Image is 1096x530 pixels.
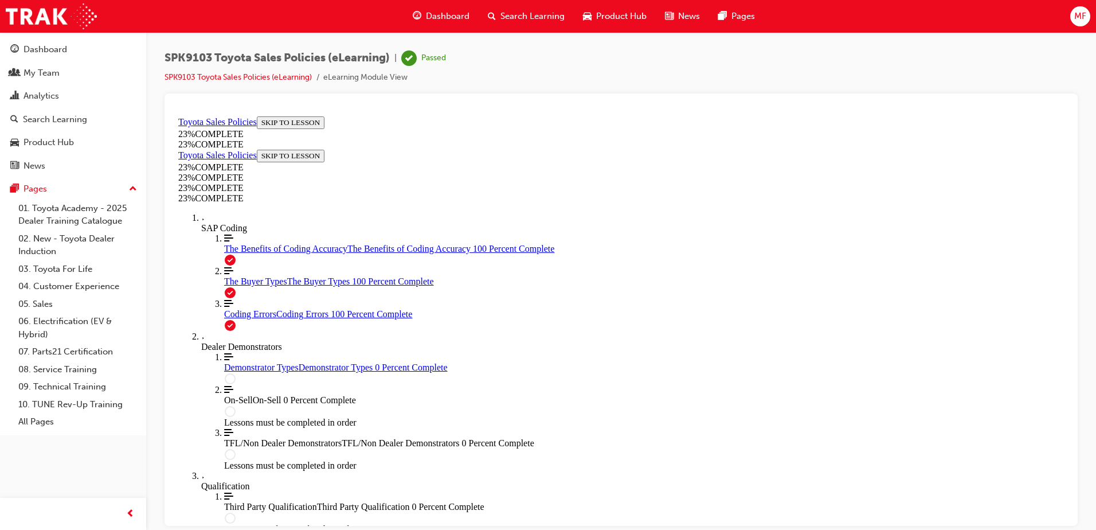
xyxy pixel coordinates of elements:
[10,184,19,194] span: pages-icon
[5,63,142,84] a: My Team
[583,9,592,24] span: car-icon
[6,3,97,29] img: Trak
[28,369,890,380] div: Qualification
[5,71,890,81] div: 23 % COMPLETE
[1074,10,1086,23] span: MF
[50,316,890,337] span: The TFL/Non Dealer Demonstrators lesson is currently unavailable: Lessons must be completed in order
[50,273,890,294] span: The On-Sell lesson is currently unavailable: Lessons must be completed in order
[488,9,496,24] span: search-icon
[678,10,700,23] span: News
[113,165,260,174] span: The Buyer Types 100 Percent Complete
[24,159,45,173] div: News
[394,52,397,65] span: |
[24,43,67,56] div: Dashboard
[14,200,142,230] a: 01. Toyota Academy - 2025 Dealer Training Catalogue
[709,5,764,28] a: pages-iconPages
[1070,6,1090,26] button: MF
[10,161,19,172] span: news-icon
[5,39,142,60] a: Dashboard
[50,122,890,142] a: The Benefits of Coding Accuracy 100 Percent Complete
[14,343,142,361] a: 07. Parts21 Certification
[656,5,709,28] a: news-iconNews
[665,9,674,24] span: news-icon
[14,295,142,313] a: 05. Sales
[5,155,142,177] a: News
[168,326,360,336] span: TFL/Non Dealer Demonstrators 0 Percent Complete
[479,5,574,28] a: search-iconSearch Learning
[10,115,18,125] span: search-icon
[50,132,174,142] span: The Benefits of Coding Accuracy
[718,9,727,24] span: pages-icon
[83,5,151,17] button: SKIP TO LESSON
[50,240,890,261] a: Demonstrator Types 0 Percent Complete
[24,136,74,149] div: Product Hub
[5,132,142,153] a: Product Hub
[404,5,479,28] a: guage-iconDashboard
[5,178,142,200] button: Pages
[323,71,408,84] li: eLearning Module View
[413,9,421,24] span: guage-icon
[14,413,142,431] a: All Pages
[5,85,142,107] a: Analytics
[50,283,79,293] span: On-Sell
[50,326,168,336] span: TFL/Non Dealer Demonstrators
[5,38,83,48] a: Toyota Sales Policies
[5,37,142,178] button: DashboardMy TeamAnalyticsSearch LearningProduct HubNews
[174,132,381,142] span: The Benefits of Coding Accuracy 100 Percent Complete
[426,10,469,23] span: Dashboard
[28,220,890,240] div: Toggle Dealer Demonstrators Section
[103,197,238,207] span: Coding Errors 100 Percent Complete
[28,380,890,423] div: Course Section for Qualification, with 1 Lessons
[5,28,890,38] div: 23 % COMPLETE
[50,251,125,260] span: Demonstrator Types
[28,111,890,122] div: SAP Coding
[10,68,19,79] span: people-icon
[596,10,647,23] span: Product Hub
[5,61,156,71] div: 23 % COMPLETE
[50,197,103,207] span: Coding Errors
[24,67,60,80] div: My Team
[5,109,142,130] a: Search Learning
[79,283,182,293] span: On-Sell 0 Percent Complete
[83,38,151,50] button: SKIP TO LESSON
[50,306,183,315] span: Lessons must be completed in order
[5,17,890,28] div: 23 % COMPLETE
[23,113,87,126] div: Search Learning
[500,10,565,23] span: Search Learning
[731,10,755,23] span: Pages
[143,390,311,400] span: Third Party Qualification 0 Percent Complete
[401,50,417,66] span: learningRecordVerb_PASS-icon
[14,378,142,396] a: 09. Technical Training
[165,72,312,82] a: SPK9103 Toyota Sales Policies (eLearning)
[50,349,183,358] span: Lessons must be completed in order
[50,154,890,175] a: The Buyer Types 100 Percent Complete
[50,187,890,208] a: Coding Errors 100 Percent Complete
[50,165,113,174] span: The Buyer Types
[28,240,890,359] div: Course Section for Dealer Demonstrators, with 3 Lessons
[24,89,59,103] div: Analytics
[129,182,137,197] span: up-icon
[14,278,142,295] a: 04. Customer Experience
[10,138,19,148] span: car-icon
[14,230,142,260] a: 02. New - Toyota Dealer Induction
[50,380,890,400] span: The Third Party Qualification lesson is currently unavailable: Lessons must be completed in order
[165,52,390,65] span: SPK9103 Toyota Sales Policies (eLearning)
[14,396,142,414] a: 10. TUNE Rev-Up Training
[28,359,890,380] div: Toggle Qualification Section
[24,182,47,196] div: Pages
[5,38,156,71] section: Course Information
[126,507,135,521] span: prev-icon
[5,81,890,92] div: 23 % COMPLETE
[14,361,142,379] a: 08. Service Training
[125,251,274,260] span: Demonstrator Types 0 Percent Complete
[28,101,890,122] div: Toggle SAP Coding Section
[421,53,446,64] div: Passed
[10,45,19,55] span: guage-icon
[50,412,183,422] span: Lessons must be completed in order
[5,50,156,61] div: 23 % COMPLETE
[50,390,143,400] span: Third Party Qualification
[574,5,656,28] a: car-iconProduct Hub
[10,91,19,102] span: chart-icon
